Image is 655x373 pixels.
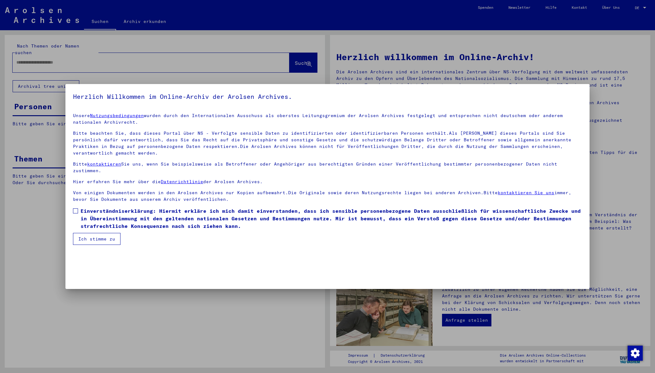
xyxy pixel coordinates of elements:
div: Zustimmung ändern [627,345,642,360]
p: Hier erfahren Sie mehr über die der Arolsen Archives. [73,178,582,185]
p: Bitte beachten Sie, dass dieses Portal über NS - Verfolgte sensible Daten zu identifizierten oder... [73,130,582,156]
p: Bitte Sie uns, wenn Sie beispielsweise als Betroffener oder Angehöriger aus berechtigten Gründen ... [73,161,582,174]
a: kontaktieren Sie uns [498,190,554,195]
p: Von einigen Dokumenten werden in den Arolsen Archives nur Kopien aufbewahrt.Die Originale sowie d... [73,189,582,203]
button: Ich stimme zu [73,233,120,245]
h5: Herzlich Willkommen im Online-Archiv der Arolsen Archives. [73,92,582,102]
span: Einverständniserklärung: Hiermit erkläre ich mich damit einverstanden, dass ich sensible personen... [81,207,582,230]
a: kontaktieren [87,161,121,167]
a: Nutzungsbedingungen [90,113,144,118]
a: Datenrichtlinie [161,179,203,184]
img: Zustimmung ändern [628,346,643,361]
p: Unsere wurden durch den Internationalen Ausschuss als oberstes Leitungsgremium der Arolsen Archiv... [73,112,582,126]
